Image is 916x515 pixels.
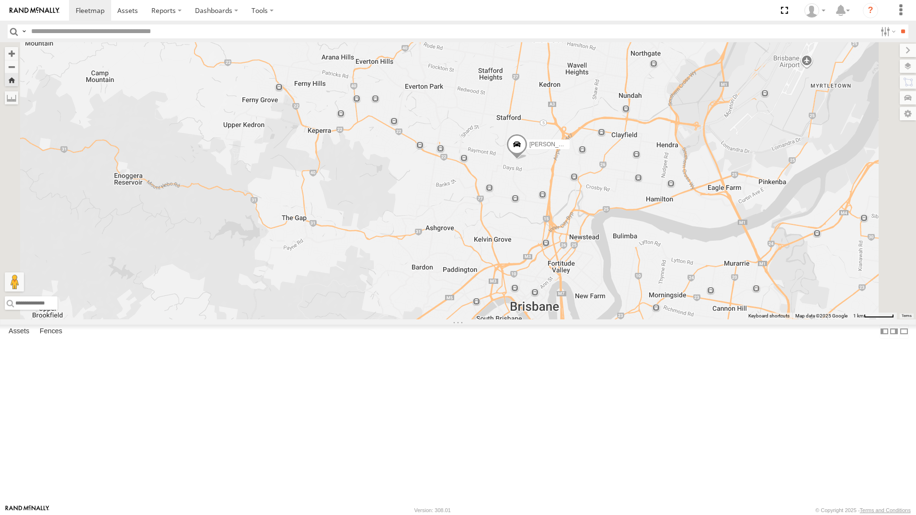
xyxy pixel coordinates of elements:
[863,3,878,18] i: ?
[899,325,909,339] label: Hide Summary Table
[5,60,18,73] button: Zoom out
[877,24,897,38] label: Search Filter Options
[35,325,67,338] label: Fences
[889,325,899,339] label: Dock Summary Table to the Right
[20,24,28,38] label: Search Query
[748,313,790,319] button: Keyboard shortcuts
[4,325,34,338] label: Assets
[10,7,59,14] img: rand-logo.svg
[815,507,911,513] div: © Copyright 2025 -
[880,325,889,339] label: Dock Summary Table to the Left
[860,507,911,513] a: Terms and Conditions
[414,507,451,513] div: Version: 308.01
[5,272,24,292] button: Drag Pegman onto the map to open Street View
[5,91,18,105] label: Measure
[850,313,897,319] button: Map Scale: 1 km per 59 pixels
[5,73,18,86] button: Zoom Home
[795,313,847,318] span: Map data ©2025 Google
[5,505,49,515] a: Visit our Website
[900,107,916,120] label: Map Settings
[853,313,864,318] span: 1 km
[801,3,829,18] div: Marco DiBenedetto
[902,314,912,318] a: Terms (opens in new tab)
[529,141,602,148] span: [PERSON_NAME] - 349FB3
[5,47,18,60] button: Zoom in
